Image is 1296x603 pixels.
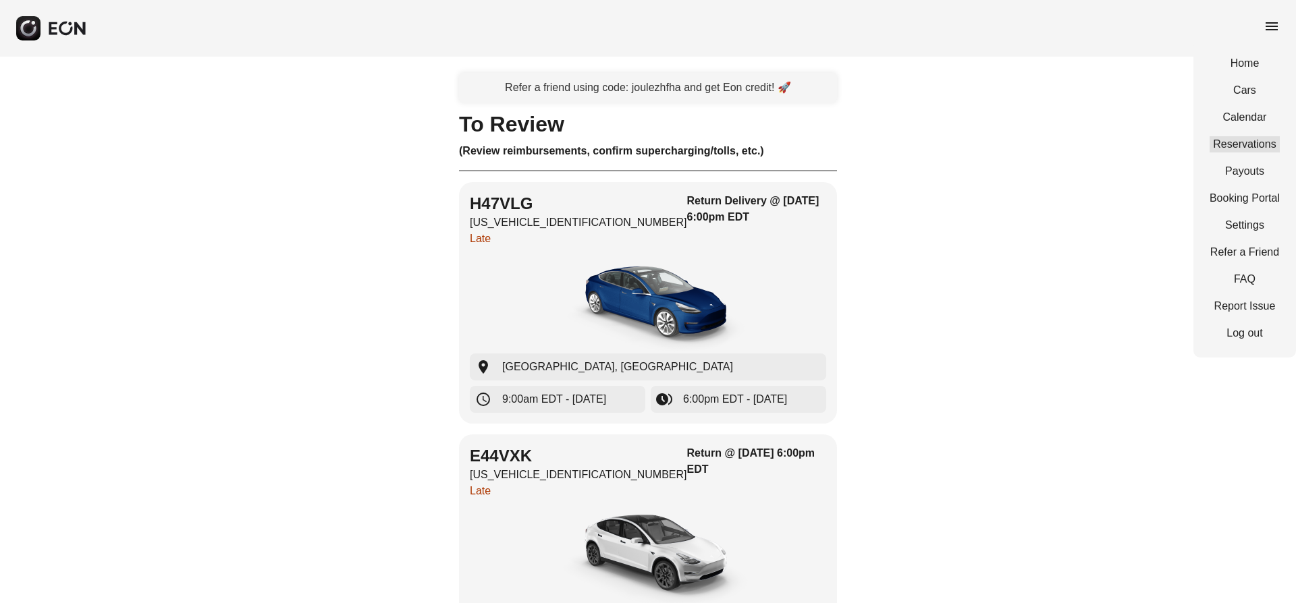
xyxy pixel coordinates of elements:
[1210,82,1280,98] a: Cars
[1210,109,1280,125] a: Calendar
[1210,190,1280,206] a: Booking Portal
[459,116,837,132] h1: To Review
[502,391,606,407] span: 9:00am EDT - [DATE]
[656,391,672,407] span: browse_gallery
[1210,271,1280,287] a: FAQ
[459,182,837,424] button: H47VLG[US_VEHICLE_IDENTIFICATION_NUMBER]LateReturn Delivery @ [DATE] 6:00pm EDTcar[GEOGRAPHIC_DAT...
[1264,18,1280,34] span: menu
[547,252,749,353] img: car
[459,143,837,159] h3: (Review reimbursements, confirm supercharging/tolls, etc.)
[502,359,733,375] span: [GEOGRAPHIC_DATA], [GEOGRAPHIC_DATA]
[1210,217,1280,233] a: Settings
[470,483,687,499] p: Late
[687,193,826,225] h3: Return Delivery @ [DATE] 6:00pm EDT
[470,467,687,483] p: [US_VEHICLE_IDENTIFICATION_NUMBER]
[1210,244,1280,260] a: Refer a Friend
[470,193,687,214] h2: H47VLG
[475,359,491,375] span: location_on
[1210,163,1280,179] a: Payouts
[470,445,687,467] h2: E44VXK
[687,445,826,478] h3: Return @ [DATE] 6:00pm EDT
[1210,325,1280,341] a: Log out
[470,214,687,231] p: [US_VEHICLE_IDENTIFICATION_NUMBER]
[475,391,491,407] span: schedule
[459,73,837,103] a: Refer a friend using code: joulezhfha and get Eon credit! 🚀
[683,391,787,407] span: 6:00pm EDT - [DATE]
[1210,136,1280,152] a: Reservations
[1210,55,1280,71] a: Home
[1210,298,1280,314] a: Report Issue
[470,231,687,247] p: Late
